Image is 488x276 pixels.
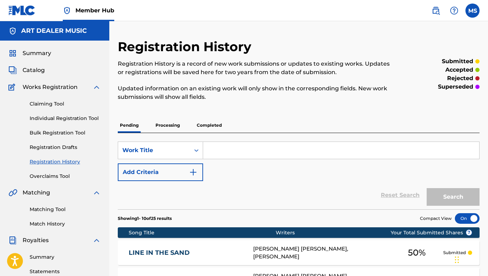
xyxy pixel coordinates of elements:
a: LINE IN THE SAND [129,249,244,257]
span: Royalties [23,236,49,245]
p: accepted [445,66,473,74]
img: Summary [8,49,17,58]
img: 9d2ae6d4665cec9f34b9.svg [189,168,197,176]
p: Registration History is a record of new work submissions or updates to existing works. Updates or... [118,60,396,77]
div: Help [447,4,461,18]
span: 50 % [408,246,426,259]
div: Song Title [129,229,276,236]
a: Registration History [30,158,101,166]
img: Accounts [8,27,17,35]
a: Claiming Tool [30,100,101,108]
span: Your Total Submitted Shares [391,229,472,236]
img: Royalties [8,236,17,245]
p: Submitted [443,250,466,256]
p: submitted [442,57,473,66]
img: MLC Logo [8,5,36,16]
a: Matching Tool [30,206,101,213]
img: Top Rightsholder [63,6,71,15]
p: superseded [438,83,473,91]
div: Drag [455,249,459,270]
a: SummarySummary [8,49,51,58]
button: Add Criteria [118,163,203,181]
a: Statements [30,268,101,275]
span: Summary [23,49,51,58]
p: Updated information on an existing work will only show in the corresponding fields. New work subm... [118,84,396,101]
h5: ART DEALER MUSIC [21,27,87,35]
a: Overclaims Tool [30,173,101,180]
img: search [432,6,440,15]
form: Search Form [118,142,480,209]
p: Completed [195,118,224,133]
img: Catalog [8,66,17,74]
div: Writers [276,229,413,236]
img: expand [92,83,101,91]
span: ? [466,230,472,235]
img: help [450,6,458,15]
span: Compact View [420,215,452,222]
a: Summary [30,253,101,261]
a: CatalogCatalog [8,66,45,74]
img: expand [92,188,101,197]
span: Matching [23,188,50,197]
h2: Registration History [118,39,255,55]
span: Member Hub [75,6,114,14]
p: rejected [447,74,473,83]
a: Registration Drafts [30,144,101,151]
img: Works Registration [8,83,18,91]
iframe: Resource Center [468,175,488,232]
div: Work Title [122,146,186,155]
a: Bulk Registration Tool [30,129,101,137]
div: [PERSON_NAME] [PERSON_NAME], [PERSON_NAME] [253,245,391,261]
a: Match History [30,220,101,228]
p: Processing [153,118,182,133]
p: Showing 1 - 10 of 25 results [118,215,172,222]
iframe: Chat Widget [453,242,488,276]
span: Works Registration [23,83,78,91]
a: Public Search [429,4,443,18]
div: User Menu [465,4,480,18]
p: Pending [118,118,141,133]
span: Catalog [23,66,45,74]
img: Matching [8,188,17,197]
img: expand [92,236,101,245]
a: Individual Registration Tool [30,115,101,122]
